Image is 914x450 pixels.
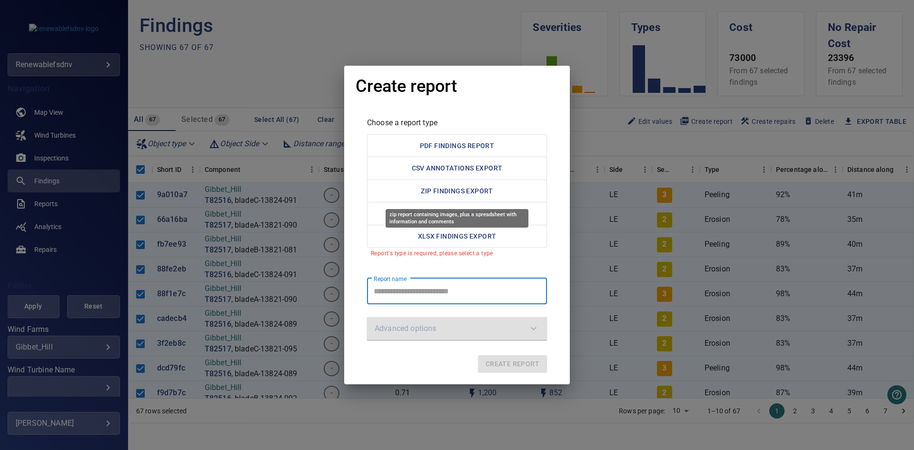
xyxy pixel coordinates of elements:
[386,209,528,228] div: zip report containing images, plus a spreadsheet with information and comments
[374,275,407,283] label: Report name
[367,117,547,129] p: Choose a report type
[367,202,547,225] button: XML report containing inspection and damage information plus embedded images
[371,249,547,259] p: Report's type is required, please select a type
[367,157,547,180] button: Spreadsheet with information about every instance (annotation) of a finding
[367,180,547,203] button: zip report containing images, plus a spreadsheet with information and comments
[367,225,547,248] button: Spreadsheet with information and comments for each finding.
[356,77,457,96] h1: Create report
[367,134,547,158] button: pdf report containing images, information and comments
